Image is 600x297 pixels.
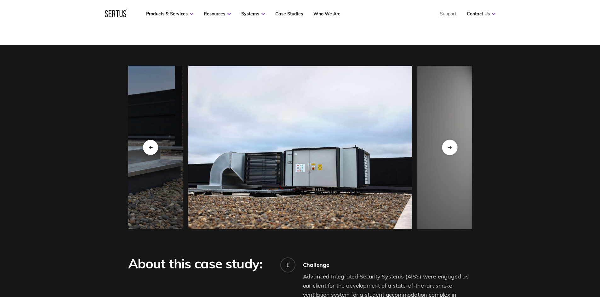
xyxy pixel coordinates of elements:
a: Resources [204,11,231,17]
div: 1 [286,261,289,269]
a: Products & Services [146,11,193,17]
a: Case Studies [275,11,303,17]
div: Previous slide [143,140,158,155]
img: pod-close-up-0w9a9854-web-res.jpg [188,66,412,229]
a: Support [440,11,456,17]
a: Who We Are [313,11,340,17]
a: Contact Us [467,11,495,17]
a: Systems [241,11,265,17]
div: Next slide [442,140,457,155]
div: Challenge [303,261,472,268]
iframe: Chat Widget [487,224,600,297]
div: About this case study: [128,256,271,271]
